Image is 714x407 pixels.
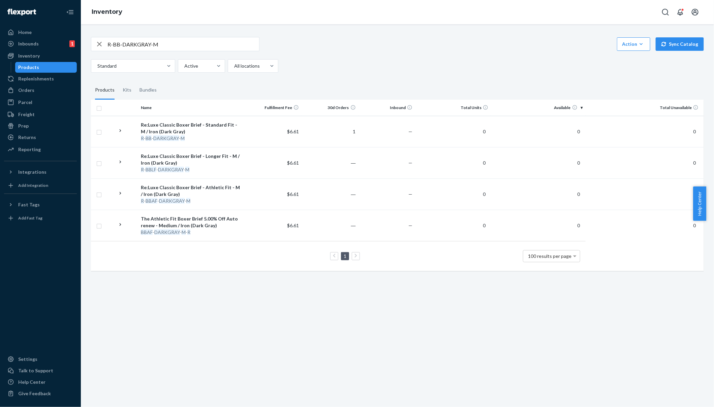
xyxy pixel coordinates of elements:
em: R [187,229,190,235]
td: ― [302,178,359,210]
em: M [185,167,189,172]
span: Help Center [693,186,706,221]
th: Total Unavailable [586,100,704,116]
em: M [182,229,186,235]
a: Reporting [4,144,77,155]
button: Open Search Box [659,5,672,19]
div: Settings [18,356,37,363]
em: BB [146,135,152,141]
span: 0 [575,129,583,134]
a: Returns [4,132,77,143]
div: Home [18,29,32,36]
span: 0 [480,223,488,228]
div: Products [19,64,39,71]
div: 1 [69,40,75,47]
div: The Athletic Fit Boxer Brief 5.00% Off Auto renew - Medium / Iron (Dark Gray) [141,215,242,229]
div: Talk to Support [18,367,53,374]
div: Action [622,41,645,47]
div: Integrations [18,169,46,175]
span: 100 results per page [528,253,571,259]
div: Prep [18,123,29,129]
div: Orders [18,87,34,94]
a: Settings [4,354,77,365]
div: - - - [141,166,242,173]
a: Parcel [4,97,77,108]
a: Prep [4,121,77,131]
span: $6.61 [287,223,299,228]
span: 0 [575,191,583,197]
span: 0 [690,160,699,166]
div: Help Center [18,379,45,385]
th: Total Units [415,100,491,116]
button: Integrations [4,167,77,177]
em: DARKGRAY [153,135,179,141]
span: 0 [575,160,583,166]
div: Kits [123,81,131,100]
em: DARKGRAY [154,229,180,235]
span: 0 [480,160,488,166]
span: — [408,191,412,197]
input: Search inventory by name or sku [107,37,259,51]
a: Orders [4,85,77,96]
img: Flexport logo [7,9,36,15]
div: Returns [18,134,36,141]
button: Fast Tags [4,199,77,210]
div: - - - [141,229,242,236]
span: $6.61 [287,160,299,166]
a: Freight [4,109,77,120]
em: BBLF [146,167,156,172]
span: 0 [690,223,699,228]
ol: breadcrumbs [86,2,128,22]
a: Products [15,62,77,73]
div: - - - [141,198,242,204]
span: 0 [690,129,699,134]
div: Products [95,81,115,100]
div: Freight [18,111,35,118]
button: Open notifications [674,5,687,19]
div: Inbounds [18,40,39,47]
div: Re:Luxe Classic Boxer Brief - Standard Fit - M / Iron (Dark Gray) [141,122,242,135]
em: M [186,198,190,204]
a: Home [4,27,77,38]
a: Talk to Support [4,365,77,376]
em: M [181,135,185,141]
div: Parcel [18,99,32,106]
div: Reporting [18,146,41,153]
em: BBAF [141,229,153,235]
div: Re:Luxe Classic Boxer Brief - Longer Fit - M / Iron (Dark Gray) [141,153,242,166]
span: — [408,129,412,134]
a: Add Fast Tag [4,213,77,224]
div: Give Feedback [18,390,51,397]
button: Close Navigation [63,5,77,19]
em: BBAF [146,198,157,204]
a: Inventory [4,50,77,61]
span: $6.61 [287,129,299,134]
th: Fulfillment Fee [245,100,302,116]
span: 0 [690,191,699,197]
em: R [141,167,144,172]
a: Inbounds1 [4,38,77,49]
div: Add Integration [18,182,48,188]
button: Sync Catalog [656,37,704,51]
div: Add Fast Tag [18,215,42,221]
div: Bundles [139,81,157,100]
em: R [141,198,144,204]
button: Open account menu [688,5,702,19]
a: Help Center [4,377,77,387]
span: 0 [575,223,583,228]
a: Page 1 is your current page [342,253,348,259]
th: Inbound [359,100,415,116]
th: Available [491,100,586,116]
a: Inventory [92,8,122,15]
a: Add Integration [4,180,77,191]
div: Fast Tags [18,201,40,208]
div: Replenishments [18,75,54,82]
span: — [408,223,412,228]
em: R [141,135,144,141]
button: Give Feedback [4,388,77,399]
button: Action [617,37,650,51]
th: 30d Orders [302,100,359,116]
